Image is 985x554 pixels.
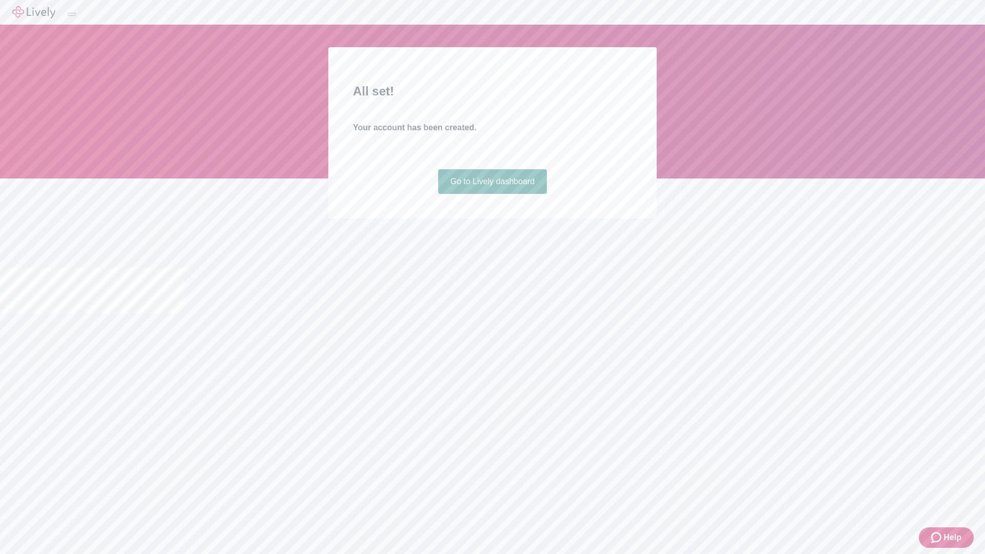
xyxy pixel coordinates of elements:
[12,6,55,18] img: Lively
[931,531,943,544] svg: Zendesk support icon
[353,82,632,101] h2: All set!
[943,531,961,544] span: Help
[919,527,974,548] button: Zendesk support iconHelp
[68,13,76,16] button: Log out
[353,122,632,134] h4: Your account has been created.
[438,169,547,194] a: Go to Lively dashboard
